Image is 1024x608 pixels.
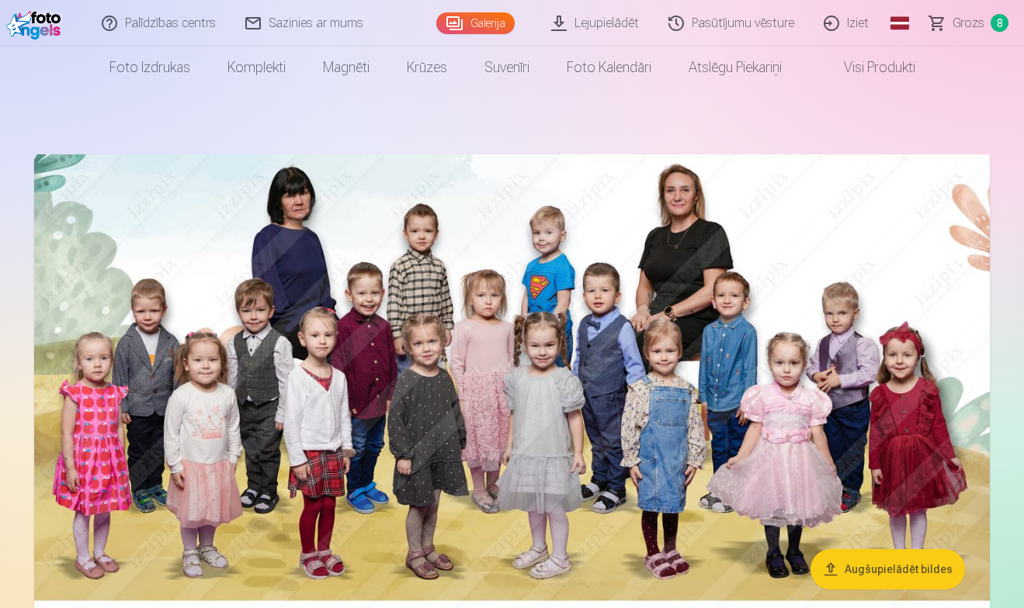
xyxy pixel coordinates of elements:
a: Krūzes [388,46,466,89]
a: Magnēti [304,46,388,89]
a: Visi produkti [800,46,934,89]
a: Komplekti [209,46,304,89]
span: Grozs [953,14,984,33]
a: Suvenīri [466,46,548,89]
button: Augšupielādēt bildes [811,549,965,589]
span: 8 [991,14,1008,32]
a: Foto izdrukas [91,46,209,89]
a: Galerija [436,12,515,34]
a: Foto kalendāri [548,46,670,89]
img: /fa4 [6,6,66,40]
a: Atslēgu piekariņi [670,46,800,89]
